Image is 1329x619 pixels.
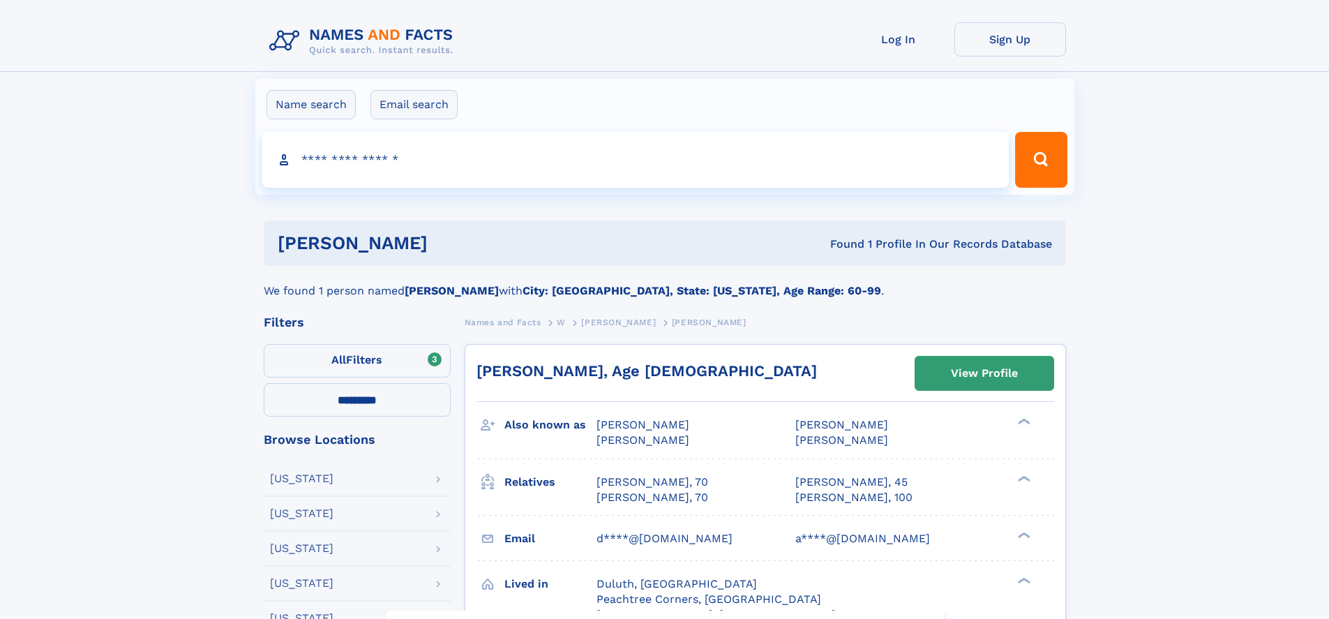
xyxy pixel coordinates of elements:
[270,578,333,589] div: [US_STATE]
[1015,132,1067,188] button: Search Button
[264,22,465,60] img: Logo Names and Facts
[672,318,746,327] span: [PERSON_NAME]
[581,313,656,331] a: [PERSON_NAME]
[370,90,458,119] label: Email search
[843,22,954,57] a: Log In
[596,490,708,505] a: [PERSON_NAME], 70
[266,90,356,119] label: Name search
[504,413,596,437] h3: Also known as
[795,418,888,431] span: [PERSON_NAME]
[264,316,451,329] div: Filters
[504,470,596,494] h3: Relatives
[596,592,821,606] span: Peachtree Corners, [GEOGRAPHIC_DATA]
[264,266,1066,299] div: We found 1 person named with .
[557,313,566,331] a: W
[1014,474,1031,483] div: ❯
[557,318,566,327] span: W
[465,313,541,331] a: Names and Facts
[795,475,908,490] a: [PERSON_NAME], 45
[262,132,1009,188] input: search input
[915,357,1053,390] a: View Profile
[270,508,333,519] div: [US_STATE]
[331,353,346,366] span: All
[278,234,629,252] h1: [PERSON_NAME]
[270,473,333,484] div: [US_STATE]
[1014,576,1031,585] div: ❯
[405,284,499,297] b: [PERSON_NAME]
[1014,417,1031,426] div: ❯
[581,318,656,327] span: [PERSON_NAME]
[951,357,1018,389] div: View Profile
[596,577,757,590] span: Duluth, [GEOGRAPHIC_DATA]
[1014,530,1031,539] div: ❯
[504,527,596,551] h3: Email
[504,572,596,596] h3: Lived in
[596,433,689,447] span: [PERSON_NAME]
[795,433,888,447] span: [PERSON_NAME]
[795,490,913,505] a: [PERSON_NAME], 100
[523,284,881,297] b: City: [GEOGRAPHIC_DATA], State: [US_STATE], Age Range: 60-99
[264,433,451,446] div: Browse Locations
[264,344,451,378] label: Filters
[476,362,817,380] a: [PERSON_NAME], Age [DEMOGRAPHIC_DATA]
[954,22,1066,57] a: Sign Up
[270,543,333,554] div: [US_STATE]
[596,475,708,490] a: [PERSON_NAME], 70
[596,418,689,431] span: [PERSON_NAME]
[629,237,1052,252] div: Found 1 Profile In Our Records Database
